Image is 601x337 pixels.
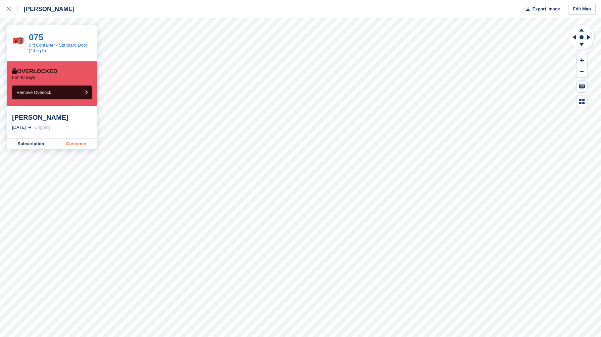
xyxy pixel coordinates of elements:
[28,126,32,129] img: arrow-right-light-icn-cde0832a797a2874e46488d9cf13f60e5c3a73dbe684e267c42b8395dfbc2abf.svg
[522,4,560,15] button: Export Image
[16,90,51,95] span: Remove Overlock
[577,96,587,107] button: Map Legend
[55,138,97,149] a: Customer
[34,124,51,131] div: Ongoing
[12,124,26,131] div: [DATE]
[7,138,55,149] a: Subscription
[577,55,587,66] button: Zoom In
[12,86,92,99] button: Remove Overlock
[12,37,25,45] img: 5ftContainerDiagram.jpg
[29,32,43,42] a: 075
[577,66,587,77] button: Zoom Out
[12,75,35,80] p: For 40 days
[12,113,92,121] div: [PERSON_NAME]
[568,4,596,15] a: Edit Map
[18,5,74,13] div: [PERSON_NAME]
[12,68,57,75] div: Overlocked
[29,43,87,53] a: 5 ft Container - Standard Door (40 sq ft)
[577,81,587,92] button: Keyboard Shortcuts
[532,6,560,12] span: Export Image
